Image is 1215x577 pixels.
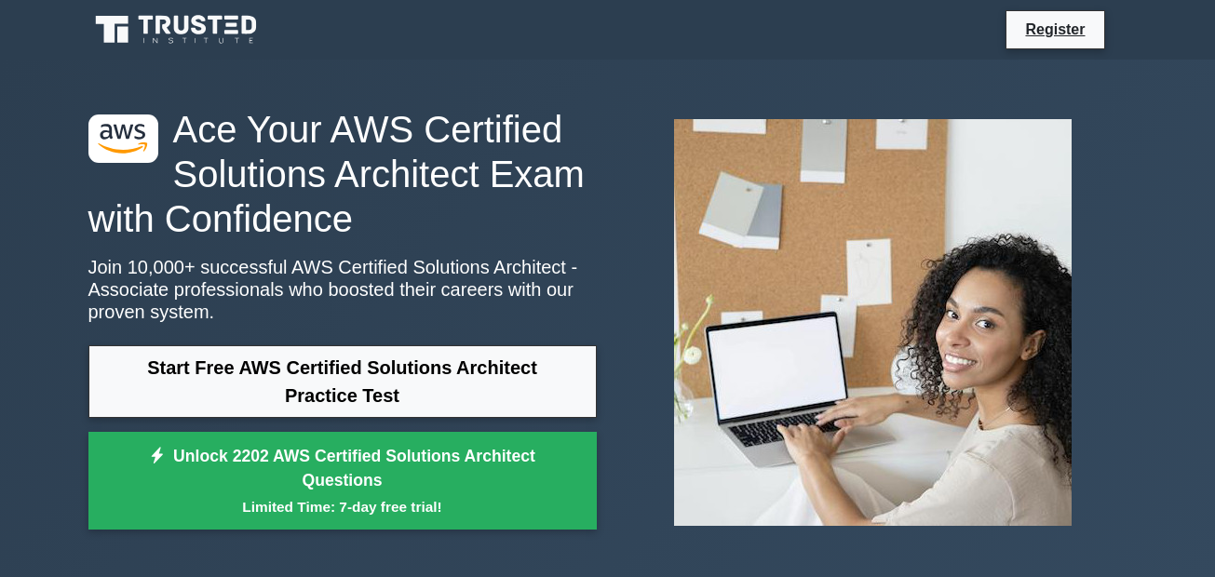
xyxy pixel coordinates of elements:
[88,432,597,530] a: Unlock 2202 AWS Certified Solutions Architect QuestionsLimited Time: 7-day free trial!
[88,345,597,418] a: Start Free AWS Certified Solutions Architect Practice Test
[88,256,597,323] p: Join 10,000+ successful AWS Certified Solutions Architect - Associate professionals who boosted t...
[88,107,597,241] h1: Ace Your AWS Certified Solutions Architect Exam with Confidence
[112,496,574,517] small: Limited Time: 7-day free trial!
[1014,18,1096,41] a: Register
